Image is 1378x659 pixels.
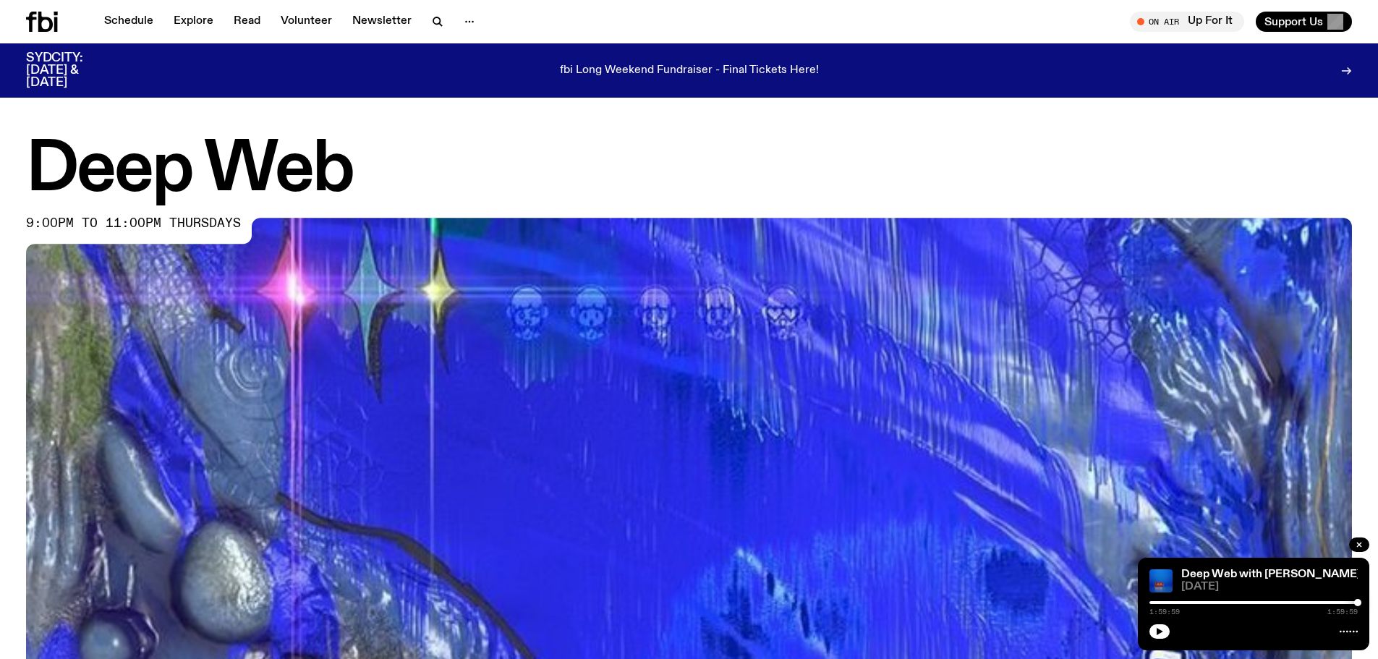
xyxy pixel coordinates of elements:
[26,52,119,89] h3: SYDCITY: [DATE] & [DATE]
[344,12,420,32] a: Newsletter
[26,218,241,229] span: 9:00pm to 11:00pm thursdays
[1264,15,1323,28] span: Support Us
[26,138,1352,203] h1: Deep Web
[1130,12,1244,32] button: On AirUp For It
[225,12,269,32] a: Read
[165,12,222,32] a: Explore
[1181,569,1361,580] a: Deep Web with [PERSON_NAME]
[272,12,341,32] a: Volunteer
[1327,608,1358,616] span: 1:59:59
[1256,12,1352,32] button: Support Us
[1181,582,1358,592] span: [DATE]
[560,64,819,77] p: fbi Long Weekend Fundraiser - Final Tickets Here!
[95,12,162,32] a: Schedule
[1149,608,1180,616] span: 1:59:59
